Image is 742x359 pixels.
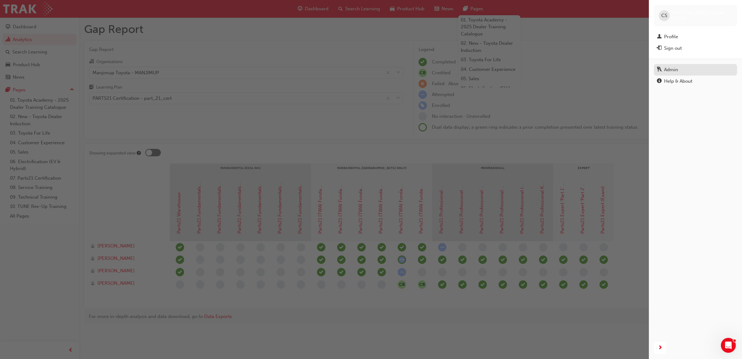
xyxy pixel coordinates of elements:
[654,31,737,43] a: Profile
[721,338,736,353] iframe: Intercom live chat
[661,12,667,19] span: CS
[657,79,662,84] span: info-icon
[664,78,692,85] div: Help & About
[654,43,737,54] button: Sign out
[657,67,662,73] span: keys-icon
[664,66,678,73] div: Admin
[654,76,737,87] a: Help & About
[664,33,678,40] div: Profile
[672,10,724,16] span: [PERSON_NAME] Speed
[657,46,662,51] span: exit-icon
[654,64,737,76] a: Admin
[658,344,663,352] span: next-icon
[672,16,685,21] span: t10774
[664,45,682,52] div: Sign out
[657,34,662,40] span: man-icon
